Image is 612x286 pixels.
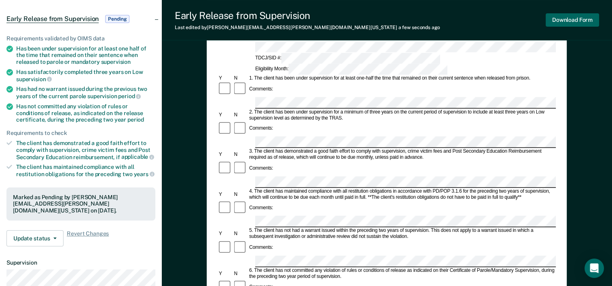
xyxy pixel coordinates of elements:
div: 4. The client has maintained compliance with all restitution obligations in accordance with PD/PO... [248,188,556,200]
div: N [233,271,248,277]
div: 1. The client has been under supervision for at least one-half the time that remained on their cu... [248,76,556,82]
span: Early Release from Supervision [6,15,99,23]
div: Comments: [248,126,274,132]
div: Last edited by [PERSON_NAME][EMAIL_ADDRESS][PERSON_NAME][DOMAIN_NAME][US_STATE] [175,25,440,30]
div: Comments: [248,245,274,251]
div: Early Release from Supervision [175,10,440,21]
div: N [233,112,248,118]
div: N [233,191,248,198]
span: period [118,93,141,99]
div: Y [218,191,233,198]
button: Download Form [546,13,599,27]
div: Comments: [248,205,274,211]
div: Marked as Pending by [PERSON_NAME][EMAIL_ADDRESS][PERSON_NAME][DOMAIN_NAME][US_STATE] on [DATE]. [13,194,149,214]
dt: Supervision [6,259,155,266]
div: Has not committed any violation of rules or conditions of release, as indicated on the release ce... [16,103,155,123]
button: Update status [6,230,64,246]
div: 3. The client has demonstrated a good faith effort to comply with supervision, crime victim fees ... [248,149,556,161]
div: Y [218,271,233,277]
div: 5. The client has not had a warrant issued within the preceding two years of supervision. This do... [248,228,556,240]
div: Y [218,231,233,237]
div: N [233,76,248,82]
div: Requirements validated by OIMS data [6,35,155,42]
span: period [127,116,144,123]
span: applicable [121,154,154,160]
div: TDCJ/SID #: [254,53,441,64]
div: N [233,151,248,158]
span: supervision [101,59,131,65]
div: N [233,231,248,237]
div: Has had no warrant issued during the previous two years of the current parole supervision [16,86,155,99]
span: Pending [105,15,129,23]
div: Eligibility Month: [254,64,449,75]
div: The client has maintained compliance with all restitution obligations for the preceding two [16,164,155,177]
div: 6. The client has not committed any violation of rules or conditions of release as indicated on t... [248,267,556,280]
span: supervision [16,76,52,82]
div: Y [218,112,233,118]
div: Comments: [248,165,274,171]
span: years [134,171,155,177]
div: The client has demonstrated a good faith effort to comply with supervision, crime victim fees and... [16,140,155,160]
div: Has been under supervision for at least one half of the time that remained on their sentence when... [16,45,155,65]
div: Requirements to check [6,130,155,137]
div: Y [218,151,233,158]
span: a few seconds ago [398,25,440,30]
div: 2. The client has been under supervision for a minimum of three years on the current period of su... [248,109,556,121]
div: Has satisfactorily completed three years on Low [16,69,155,82]
div: Open Intercom Messenger [584,259,604,278]
span: Revert Changes [67,230,109,246]
div: Comments: [248,86,274,92]
div: Y [218,76,233,82]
